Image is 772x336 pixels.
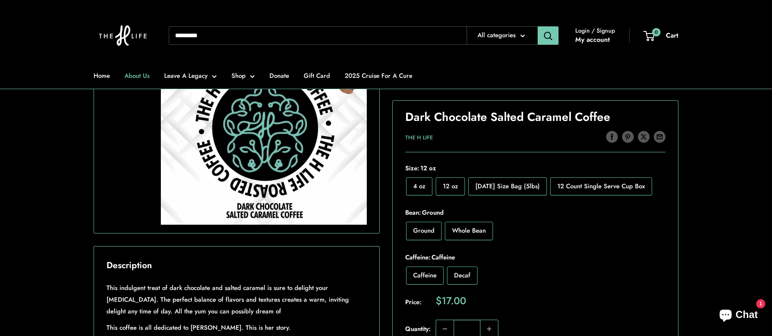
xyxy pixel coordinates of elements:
[405,251,665,263] span: Caffeine:
[575,33,610,46] a: My account
[575,25,615,36] span: Login / Signup
[475,182,540,191] span: [DATE] Size Bag (5lbs)
[443,182,458,191] span: 12 oz
[666,31,678,40] span: Cart
[405,109,665,126] h1: Dark Chocolate Salted Caramel Coffee
[405,207,665,218] span: Bean:
[454,270,470,280] span: Decaf
[406,222,442,240] label: Ground
[94,70,110,82] a: Home
[436,177,465,195] label: 12 oz
[269,70,289,82] a: Donate
[638,131,650,143] a: Tweet on Twitter
[107,282,367,317] p: This indulgent treat of dark chocolate and salted caramel is sure to delight your [MEDICAL_DATA]....
[431,252,455,262] span: Caffeine
[557,182,645,191] span: 12 Count Single Serve Cup Box
[445,222,493,240] label: Whole Bean
[161,18,367,225] img: Dark Chocolate Salted Caramel Coffee
[107,259,367,272] h2: Description
[406,266,444,284] label: Caffeine
[421,208,444,217] span: Ground
[538,26,559,45] button: Search
[413,270,437,280] span: Caffeine
[606,131,618,143] a: Share on Facebook
[94,8,152,63] img: The H Life
[419,164,436,173] span: 12 oz
[406,177,432,195] label: 4 oz
[654,131,665,143] a: Share by email
[468,177,547,195] label: Monday Size Bag (5lbs)
[124,70,150,82] a: About Us
[169,26,467,45] input: Search...
[179,307,281,316] span: ll the yum you can possibly dream of
[304,70,330,82] a: Gift Card
[652,28,660,36] span: 0
[405,295,436,308] span: Price:
[644,29,678,42] a: 0 Cart
[345,70,412,82] a: 2025 Cruise For A Cure
[447,266,477,284] label: Decaf
[452,226,486,235] span: Whole Bean
[231,70,255,82] a: Shop
[405,133,433,141] a: The H Life
[622,131,634,143] a: Pin on Pinterest
[712,302,765,329] inbox-online-store-chat: Shopify online store chat
[413,182,425,191] span: 4 oz
[413,226,434,235] span: Ground
[550,177,652,195] label: 12 Count Single Serve Cup Box
[164,70,217,82] a: Leave A Legacy
[405,162,665,174] span: Size:
[436,295,466,305] span: $17.00
[107,323,291,332] span: This coffee is all dedicated to [PERSON_NAME]. This is her story.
